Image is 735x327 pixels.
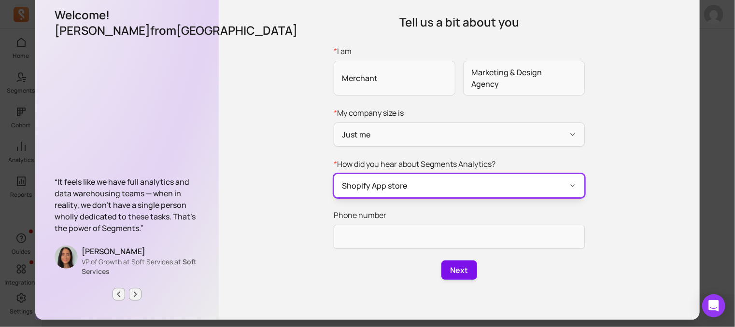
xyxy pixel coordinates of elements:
[399,14,519,30] p: Tell us a bit about you
[334,158,585,170] p: How did you hear about Segments Analytics?
[55,23,199,38] p: [PERSON_NAME] from [GEOGRAPHIC_DATA]
[702,294,725,317] div: Open Intercom Messenger
[55,245,78,269] img: Stephanie DiSturco
[334,61,455,95] span: Merchant
[55,7,199,23] p: Welcome!
[82,257,197,276] span: Soft Services
[82,257,199,276] p: VP of Growth at Soft Services at
[113,288,125,300] button: Previous page
[334,123,585,147] button: *My company size is
[334,225,585,249] input: phone
[334,174,585,198] button: *How did you hear about Segments Analytics?
[129,288,141,300] button: Next page
[55,176,199,234] p: “It feels like we have full analytics and data warehousing teams — when in reality, we don’t have...
[463,61,585,95] span: Marketing & Design Agency
[334,45,585,57] p: I am
[441,260,477,280] button: Next
[334,209,585,221] p: Phone number
[82,245,199,257] p: [PERSON_NAME]
[334,107,585,119] p: My company size is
